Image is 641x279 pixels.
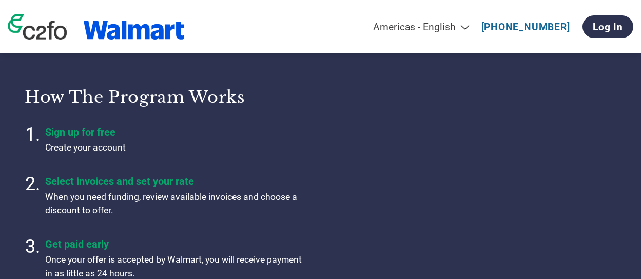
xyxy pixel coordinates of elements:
[45,238,302,250] h4: Get paid early
[45,190,302,217] p: When you need funding, review available invoices and choose a discount to offer.
[83,21,184,40] img: Walmart
[25,87,308,107] h3: How the program works
[45,126,302,138] h4: Sign up for free
[8,14,67,40] img: c2fo logo
[45,141,302,154] p: Create your account
[582,15,633,38] a: Log In
[481,21,570,33] a: [PHONE_NUMBER]
[45,175,302,188] h4: Select invoices and set your rate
